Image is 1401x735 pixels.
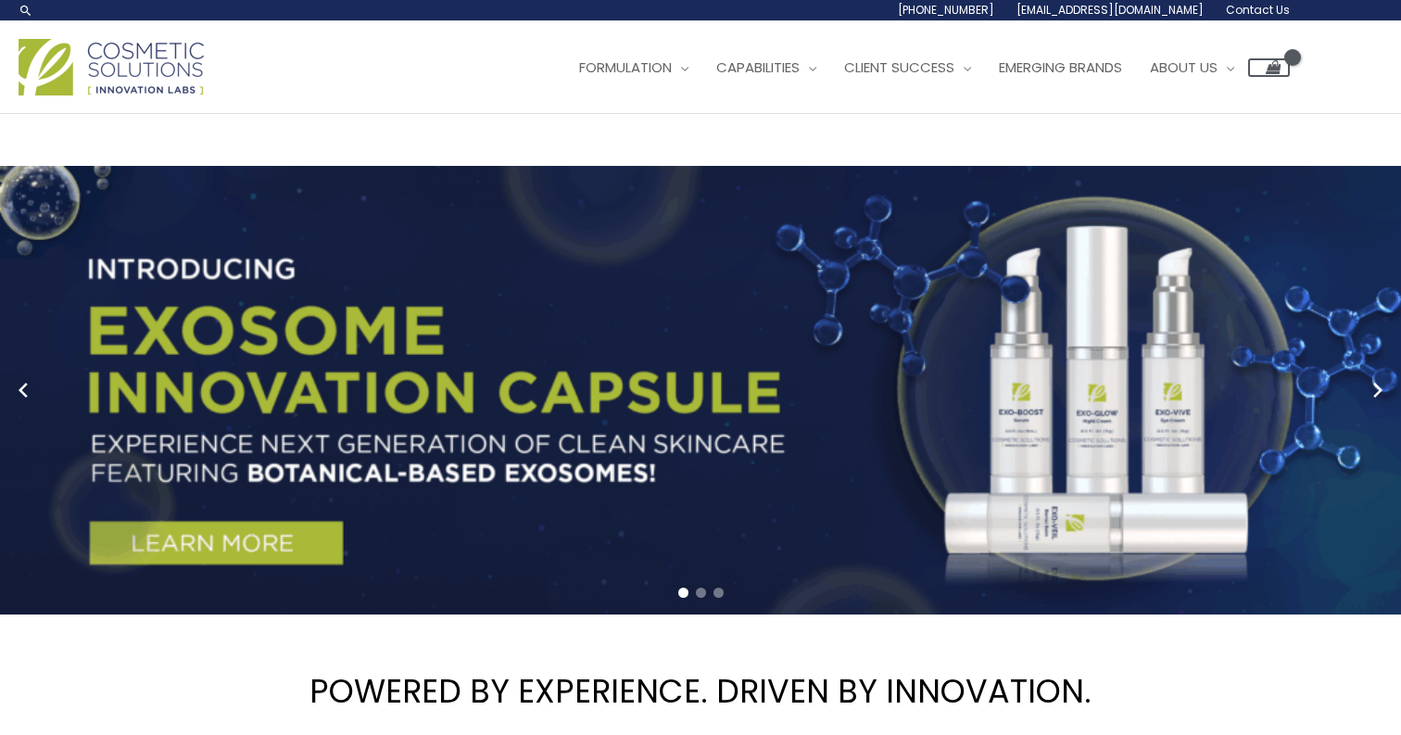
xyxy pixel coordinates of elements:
span: Go to slide 2 [696,588,706,598]
a: View Shopping Cart, empty [1248,58,1290,77]
button: Previous slide [9,376,37,404]
span: [PHONE_NUMBER] [898,2,994,18]
a: Capabilities [702,40,830,95]
a: Formulation [565,40,702,95]
a: Emerging Brands [985,40,1136,95]
span: Client Success [844,57,954,77]
span: Formulation [579,57,672,77]
a: Client Success [830,40,985,95]
span: Go to slide 3 [713,588,724,598]
button: Next slide [1364,376,1392,404]
span: Contact Us [1226,2,1290,18]
span: Emerging Brands [999,57,1122,77]
span: [EMAIL_ADDRESS][DOMAIN_NAME] [1016,2,1204,18]
span: Go to slide 1 [678,588,688,598]
a: About Us [1136,40,1248,95]
a: Search icon link [19,3,33,18]
img: Cosmetic Solutions Logo [19,39,204,95]
span: About Us [1150,57,1218,77]
span: Capabilities [716,57,800,77]
nav: Site Navigation [551,40,1290,95]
